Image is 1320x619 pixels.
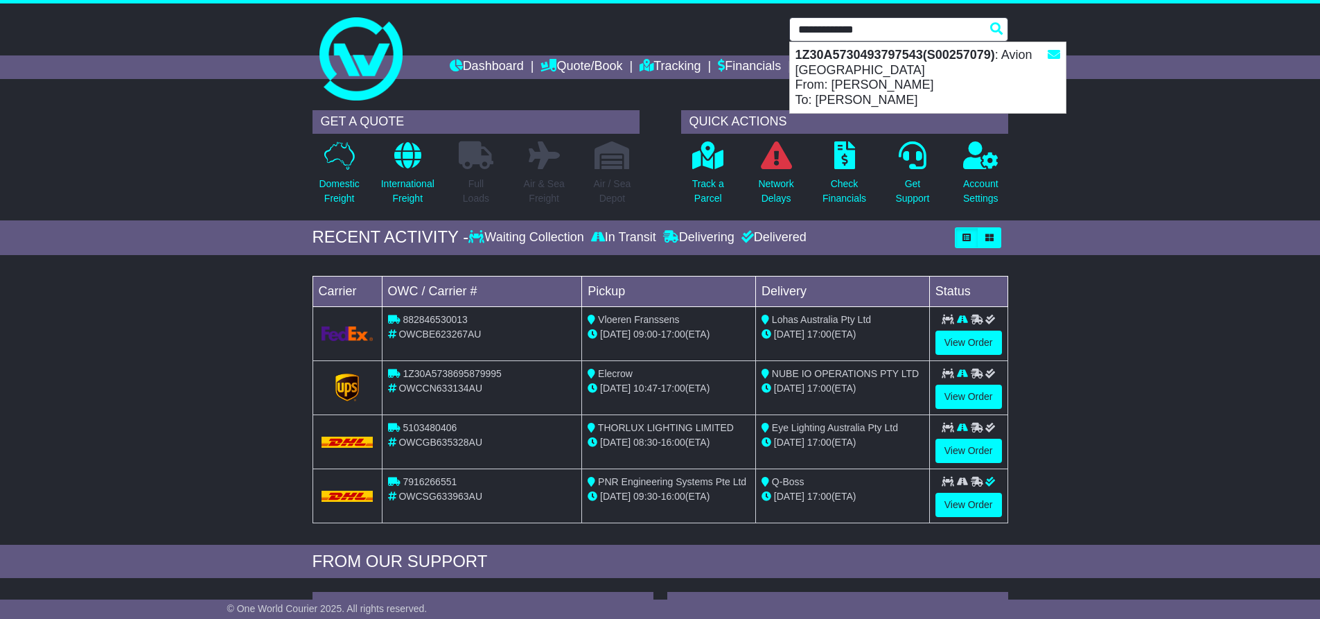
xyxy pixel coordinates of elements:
td: Carrier [313,276,382,306]
span: [DATE] [774,383,804,394]
div: (ETA) [762,381,924,396]
img: GetCarrierServiceLogo [322,326,373,341]
span: OWCCN633134AU [398,383,482,394]
span: OWCBE623267AU [398,329,481,340]
p: Check Financials [822,177,866,206]
span: 17:00 [807,437,831,448]
p: Full Loads [459,177,493,206]
p: Get Support [895,177,929,206]
a: Track aParcel [692,141,725,213]
div: (ETA) [762,489,924,504]
img: GetCarrierServiceLogo [335,374,359,401]
span: [DATE] [774,437,804,448]
a: CheckFinancials [822,141,867,213]
a: View Order [935,439,1002,463]
div: (ETA) [762,327,924,342]
span: [DATE] [774,491,804,502]
span: [DATE] [600,383,631,394]
td: OWC / Carrier # [382,276,582,306]
span: OWCGB635328AU [398,437,482,448]
div: Delivering [660,230,738,245]
p: Network Delays [758,177,793,206]
a: Dashboard [450,55,524,79]
div: In Transit [588,230,660,245]
td: Status [929,276,1007,306]
span: 17:00 [807,329,831,340]
span: 08:30 [633,437,658,448]
span: [DATE] [600,329,631,340]
p: Air / Sea Depot [594,177,631,206]
div: (ETA) [762,435,924,450]
span: PNR Engineering Systems Pte Ltd [598,476,746,487]
p: Track a Parcel [692,177,724,206]
td: Delivery [755,276,929,306]
span: © One World Courier 2025. All rights reserved. [227,603,428,614]
a: GetSupport [895,141,930,213]
span: THORLUX LIGHTING LIMITED [598,422,734,433]
div: FROM OUR SUPPORT [313,552,1008,572]
span: [DATE] [600,437,631,448]
div: Delivered [738,230,807,245]
strong: 1Z30A5730493797543(S00257079) [795,48,995,62]
a: NetworkDelays [757,141,794,213]
img: DHL.png [322,491,373,502]
span: 7916266551 [403,476,457,487]
span: 882846530013 [403,314,467,325]
span: Vloeren Franssens [598,314,680,325]
a: Tracking [640,55,701,79]
div: - (ETA) [588,381,750,396]
span: 10:47 [633,383,658,394]
span: 17:00 [661,329,685,340]
p: Account Settings [963,177,998,206]
a: View Order [935,385,1002,409]
img: DHL.png [322,437,373,448]
a: Financials [718,55,781,79]
a: View Order [935,331,1002,355]
span: 09:30 [633,491,658,502]
span: Lohas Australia Pty Ltd [772,314,871,325]
span: 16:00 [661,491,685,502]
a: AccountSettings [962,141,999,213]
div: - (ETA) [588,327,750,342]
span: 17:00 [807,491,831,502]
div: Waiting Collection [468,230,587,245]
span: Elecrow [598,368,633,379]
span: 16:00 [661,437,685,448]
a: Quote/Book [540,55,622,79]
span: 17:00 [661,383,685,394]
a: InternationalFreight [380,141,435,213]
p: International Freight [381,177,434,206]
span: Q-Boss [772,476,804,487]
span: 1Z30A5738695879995 [403,368,501,379]
div: : Avion [GEOGRAPHIC_DATA] From: [PERSON_NAME] To: [PERSON_NAME] [790,42,1066,113]
span: 17:00 [807,383,831,394]
td: Pickup [582,276,756,306]
span: 09:00 [633,329,658,340]
span: OWCSG633963AU [398,491,482,502]
span: Eye Lighting Australia Pty Ltd [772,422,898,433]
span: [DATE] [774,329,804,340]
a: View Order [935,493,1002,517]
p: Air & Sea Freight [524,177,565,206]
div: - (ETA) [588,435,750,450]
a: DomesticFreight [318,141,360,213]
div: - (ETA) [588,489,750,504]
div: QUICK ACTIONS [681,110,1008,134]
span: NUBE IO OPERATIONS PTY LTD [772,368,919,379]
div: GET A QUOTE [313,110,640,134]
p: Domestic Freight [319,177,359,206]
span: [DATE] [600,491,631,502]
div: RECENT ACTIVITY - [313,227,469,247]
span: 5103480406 [403,422,457,433]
